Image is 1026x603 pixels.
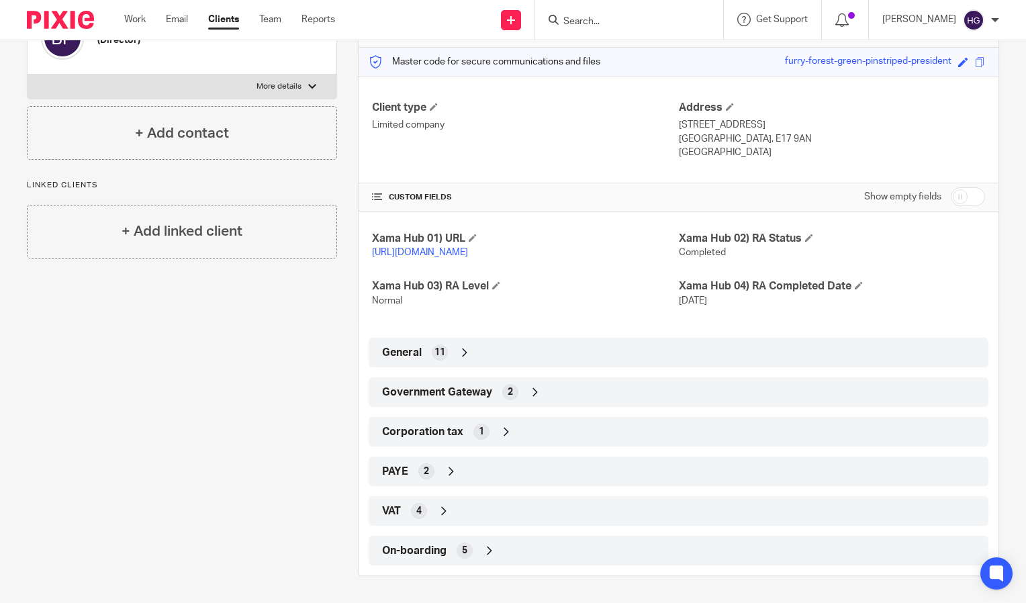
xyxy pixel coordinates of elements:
p: [GEOGRAPHIC_DATA], E17 9AN [679,132,985,146]
p: [STREET_ADDRESS] [679,118,985,132]
h5: (Director) [97,34,293,47]
label: Show empty fields [864,190,941,203]
span: Completed [679,248,726,257]
span: [DATE] [679,296,707,306]
h4: Client type [372,101,678,115]
span: VAT [382,504,401,518]
h4: CUSTOM FIELDS [372,192,678,203]
p: [GEOGRAPHIC_DATA] [679,146,985,159]
span: PAYE [382,465,408,479]
h4: Address [679,101,985,115]
span: 11 [434,346,445,359]
p: Master code for secure communications and files [369,55,600,68]
span: 2 [424,465,429,478]
img: Pixie [27,11,94,29]
span: 5 [462,544,467,557]
span: Corporation tax [382,425,463,439]
a: Reports [301,13,335,26]
span: On-boarding [382,544,447,558]
span: Normal [372,296,402,306]
span: Get Support [756,15,808,24]
div: furry-forest-green-pinstriped-president [785,54,951,70]
input: Search [562,16,683,28]
p: Linked clients [27,180,337,191]
h4: Xama Hub 04) RA Completed Date [679,279,985,293]
h4: + Add linked client [122,221,242,242]
a: Clients [208,13,239,26]
p: [PERSON_NAME] [882,13,956,26]
p: More details [256,81,301,92]
span: 1 [479,425,484,438]
img: svg%3E [963,9,984,31]
span: General [382,346,422,360]
h4: Xama Hub 02) RA Status [679,232,985,246]
h4: Xama Hub 01) URL [372,232,678,246]
h4: + Add contact [135,123,229,144]
span: Government Gateway [382,385,492,400]
a: [URL][DOMAIN_NAME] [372,248,468,257]
p: Limited company [372,118,678,132]
a: Email [166,13,188,26]
span: 4 [416,504,422,518]
a: Team [259,13,281,26]
a: Work [124,13,146,26]
span: 2 [508,385,513,399]
h4: Xama Hub 03) RA Level [372,279,678,293]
